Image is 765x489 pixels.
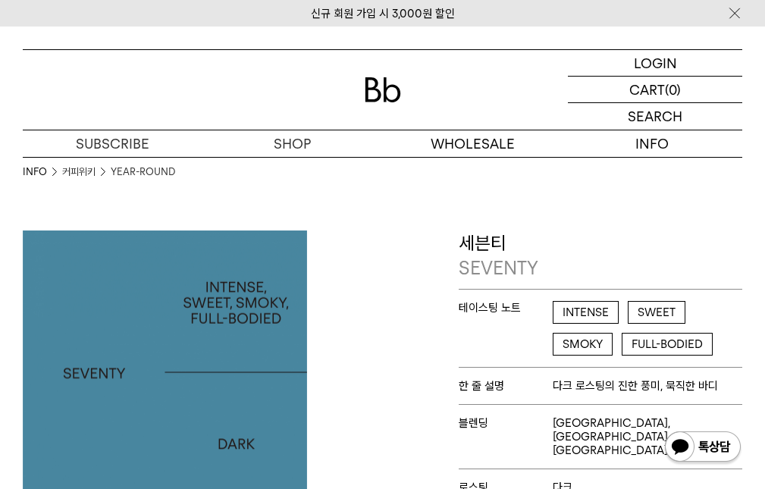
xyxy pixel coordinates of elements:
span: 한 줄 설명 [459,379,553,393]
a: 커피위키 [62,165,96,180]
a: 신규 회원 가입 시 3,000원 할인 [311,7,455,20]
span: SMOKY [553,333,613,356]
span: 테이스팅 노트 [459,301,553,315]
span: SWEET [628,301,685,324]
span: INTENSE [553,301,619,324]
a: CART (0) [568,77,742,103]
p: SEVENTY [459,255,743,281]
p: (0) [665,77,681,102]
span: [GEOGRAPHIC_DATA], [GEOGRAPHIC_DATA], [GEOGRAPHIC_DATA] [553,416,742,457]
a: SUBSCRIBE [23,130,202,157]
a: LOGIN [568,50,742,77]
img: 로고 [365,77,401,102]
a: YEAR-ROUND [111,165,175,180]
p: WHOLESALE [383,130,563,157]
img: 카카오톡 채널 1:1 채팅 버튼 [663,430,742,466]
p: CART [629,77,665,102]
p: 세븐티 [459,230,743,281]
span: 블렌딩 [459,416,553,430]
span: FULL-BODIED [622,333,713,356]
p: INFO [563,130,742,157]
span: 다크 로스팅의 진한 풍미, 묵직한 바디 [553,379,718,393]
p: LOGIN [634,50,677,76]
a: SHOP [202,130,382,157]
li: INFO [23,165,62,180]
p: SEARCH [628,103,682,130]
